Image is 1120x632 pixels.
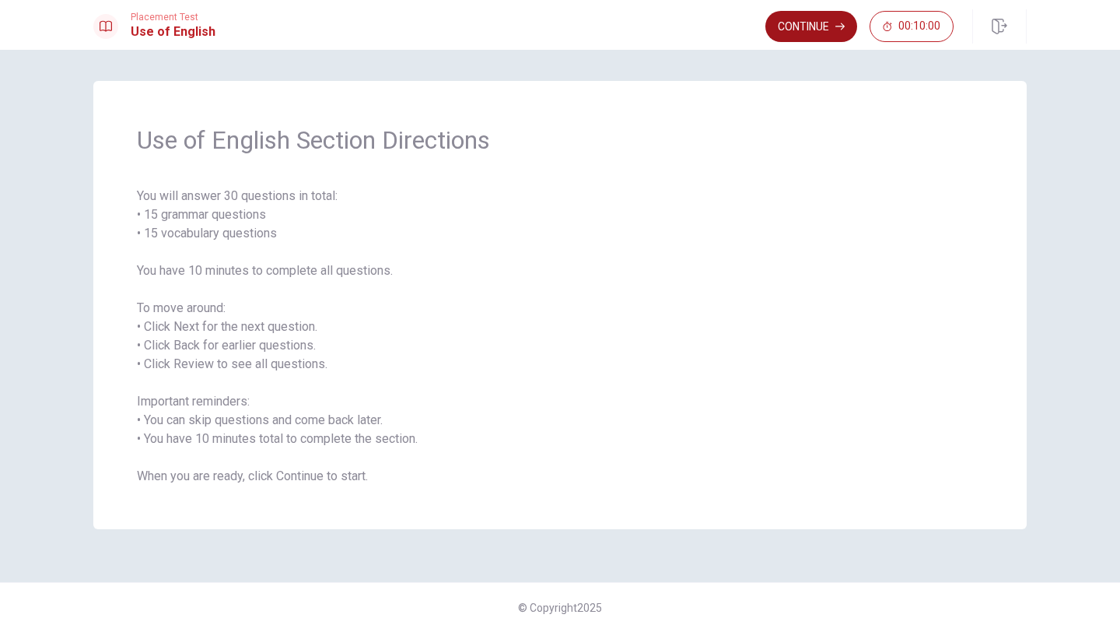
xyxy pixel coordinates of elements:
[131,12,215,23] span: Placement Test
[898,20,940,33] span: 00:10:00
[765,11,857,42] button: Continue
[131,23,215,41] h1: Use of English
[870,11,954,42] button: 00:10:00
[137,125,983,156] span: Use of English Section Directions
[137,187,983,486] span: You will answer 30 questions in total: • 15 grammar questions • 15 vocabulary questions You have ...
[518,602,602,614] span: © Copyright 2025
